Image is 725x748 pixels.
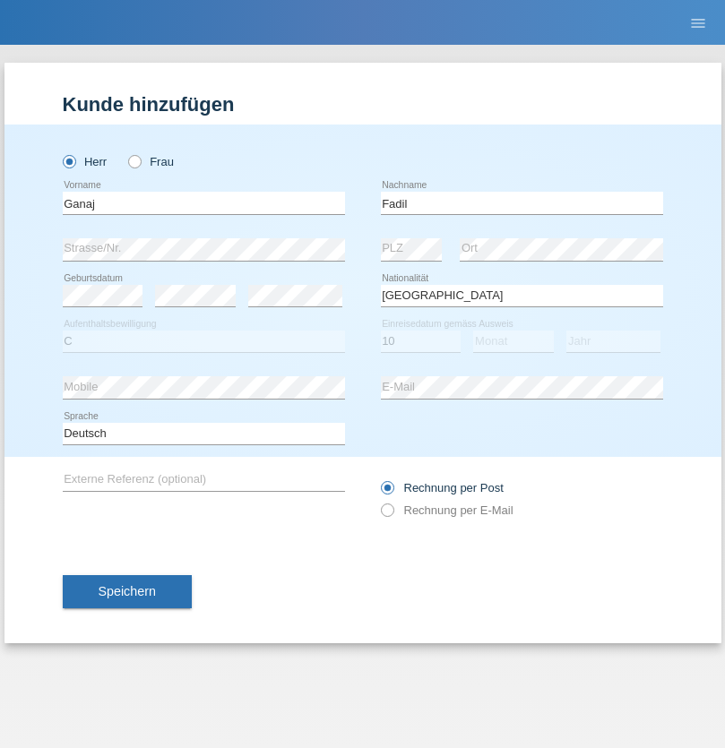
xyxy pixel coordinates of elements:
input: Rechnung per Post [381,481,393,503]
label: Herr [63,155,108,168]
label: Rechnung per Post [381,481,504,494]
span: Speichern [99,584,156,598]
a: menu [680,17,716,28]
button: Speichern [63,575,192,609]
input: Rechnung per E-Mail [381,503,393,526]
input: Frau [128,155,140,167]
label: Rechnung per E-Mail [381,503,514,517]
h1: Kunde hinzufügen [63,93,663,116]
input: Herr [63,155,74,167]
label: Frau [128,155,174,168]
i: menu [689,14,707,32]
